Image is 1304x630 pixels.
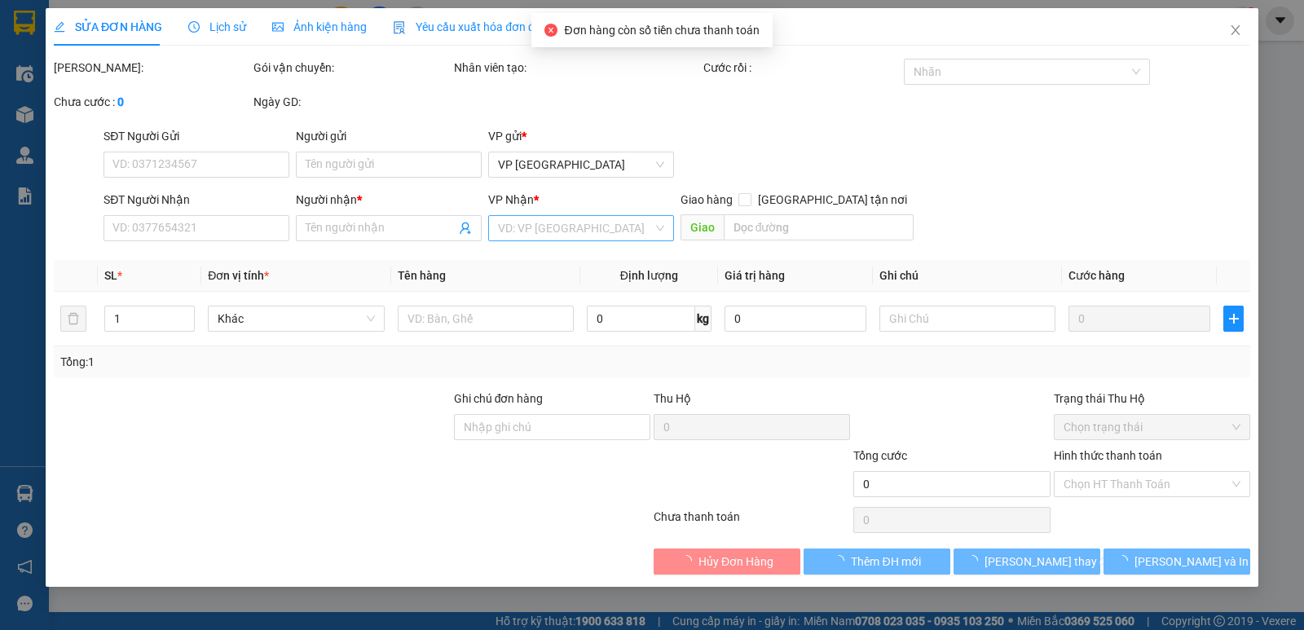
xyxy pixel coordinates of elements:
span: picture [272,21,284,33]
span: close-circle [544,24,557,37]
div: Ngày GD: [253,93,450,111]
span: Cước hàng [1068,269,1125,282]
span: loading [967,555,985,566]
input: 0 [1068,306,1210,332]
img: icon [393,21,406,34]
div: Người nhận [296,191,482,209]
span: Giá trị hàng [725,269,785,282]
span: close [1229,24,1242,37]
div: SĐT Người Gửi [104,127,289,145]
span: VP Nhận [488,193,534,206]
span: Giao [681,214,724,240]
span: SỬA ĐƠN HÀNG [54,20,162,33]
div: Người gửi [296,127,482,145]
div: Trạng thái Thu Hộ [1054,390,1250,408]
span: Đơn hàng còn số tiền chưa thanh toán [564,24,759,37]
span: user-add [459,222,472,235]
div: VP gửi [488,127,674,145]
div: Chưa cước : [54,93,250,111]
button: [PERSON_NAME] thay đổi [954,548,1100,575]
button: Hủy Đơn Hàng [654,548,800,575]
span: Định lượng [620,269,678,282]
span: Khác [218,306,374,331]
span: Thu Hộ [654,392,691,405]
span: Yêu cầu xuất hóa đơn điện tử [393,20,565,33]
div: Chưa thanh toán [652,508,852,536]
div: SĐT Người Nhận [104,191,289,209]
label: Ghi chú đơn hàng [454,392,544,405]
span: plus [1224,312,1243,325]
div: Cước rồi : [703,59,900,77]
button: plus [1223,306,1244,332]
span: Đơn vị tính [208,269,269,282]
span: kg [695,306,711,332]
span: Ảnh kiện hàng [272,20,367,33]
span: clock-circle [188,21,200,33]
div: Tổng: 1 [60,353,504,371]
input: Ghi Chú [879,306,1055,332]
th: Ghi chú [873,260,1062,292]
span: Giao hàng [681,193,733,206]
span: Lịch sử [188,20,246,33]
span: [GEOGRAPHIC_DATA] tận nơi [751,191,914,209]
span: loading [1117,555,1134,566]
span: VP Bình Phú [498,152,664,177]
span: loading [833,555,851,566]
input: Dọc đường [724,214,914,240]
span: [PERSON_NAME] và In [1134,553,1249,571]
span: loading [681,555,698,566]
div: Nhân viên tạo: [454,59,701,77]
div: Gói vận chuyển: [253,59,450,77]
button: Close [1213,8,1258,54]
span: Tổng cước [853,449,907,462]
input: VD: Bàn, Ghế [398,306,574,332]
button: Thêm ĐH mới [804,548,950,575]
label: Hình thức thanh toán [1054,449,1162,462]
b: 0 [117,95,124,108]
span: Hủy Đơn Hàng [698,553,773,571]
input: Ghi chú đơn hàng [454,414,650,440]
span: Tên hàng [398,269,446,282]
div: [PERSON_NAME]: [54,59,250,77]
span: Thêm ĐH mới [851,553,920,571]
span: SL [104,269,117,282]
button: [PERSON_NAME] và In [1104,548,1250,575]
span: Chọn trạng thái [1064,415,1240,439]
span: edit [54,21,65,33]
button: delete [60,306,86,332]
span: [PERSON_NAME] thay đổi [985,553,1115,571]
